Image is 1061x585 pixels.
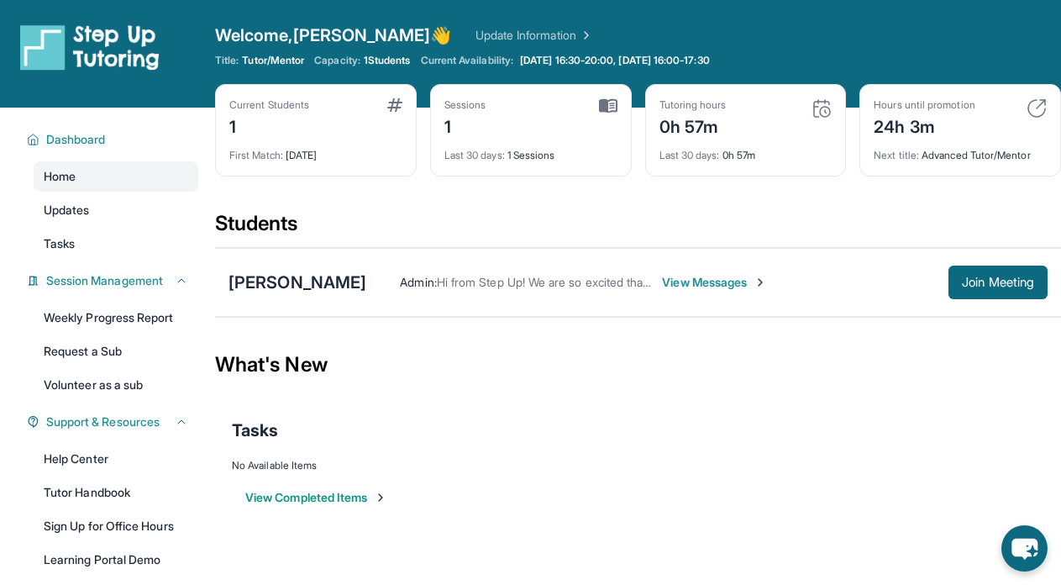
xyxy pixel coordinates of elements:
[39,131,188,148] button: Dashboard
[962,277,1034,287] span: Join Meeting
[874,98,974,112] div: Hours until promotion
[662,274,767,291] span: View Messages
[245,489,387,506] button: View Completed Items
[229,98,309,112] div: Current Students
[34,161,198,192] a: Home
[229,149,283,161] span: First Match :
[659,98,727,112] div: Tutoring hours
[444,139,617,162] div: 1 Sessions
[444,112,486,139] div: 1
[475,27,593,44] a: Update Information
[754,276,767,289] img: Chevron-Right
[229,112,309,139] div: 1
[46,272,163,289] span: Session Management
[659,149,720,161] span: Last 30 days :
[1027,98,1047,119] img: card
[46,131,106,148] span: Dashboard
[215,328,1061,402] div: What's New
[314,54,360,67] span: Capacity:
[232,459,1044,472] div: No Available Items
[1001,525,1048,572] button: chat-button
[576,27,593,44] img: Chevron Right
[34,545,198,575] a: Learning Portal Demo
[34,303,198,333] a: Weekly Progress Report
[39,272,188,289] button: Session Management
[34,370,198,400] a: Volunteer as a sub
[34,336,198,366] a: Request a Sub
[215,24,452,47] span: Welcome, [PERSON_NAME] 👋
[44,168,76,185] span: Home
[39,414,188,430] button: Support & Resources
[242,54,304,67] span: Tutor/Mentor
[421,54,513,67] span: Current Availability:
[215,210,1061,247] div: Students
[232,419,278,442] span: Tasks
[874,139,1047,162] div: Advanced Tutor/Mentor
[812,98,832,119] img: card
[215,54,239,67] span: Title:
[34,444,198,474] a: Help Center
[44,202,90,219] span: Updates
[34,511,198,541] a: Sign Up for Office Hours
[228,271,366,294] div: [PERSON_NAME]
[34,195,198,225] a: Updates
[874,149,919,161] span: Next title :
[874,112,974,139] div: 24h 3m
[659,112,727,139] div: 0h 57m
[364,54,411,67] span: 1 Students
[599,98,617,113] img: card
[44,235,75,252] span: Tasks
[444,98,486,112] div: Sessions
[229,139,402,162] div: [DATE]
[444,149,505,161] span: Last 30 days :
[659,139,833,162] div: 0h 57m
[46,414,160,430] span: Support & Resources
[387,98,402,112] img: card
[948,266,1048,299] button: Join Meeting
[34,477,198,508] a: Tutor Handbook
[20,24,160,71] img: logo
[517,54,713,67] a: [DATE] 16:30-20:00, [DATE] 16:00-17:30
[520,54,710,67] span: [DATE] 16:30-20:00, [DATE] 16:00-17:30
[34,229,198,259] a: Tasks
[400,275,436,289] span: Admin :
